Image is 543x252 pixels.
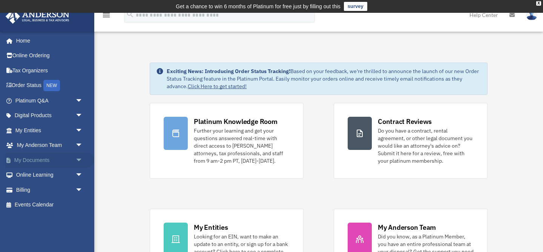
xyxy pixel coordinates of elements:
a: Online Ordering [5,48,94,63]
i: menu [102,11,111,20]
a: Platinum Q&Aarrow_drop_down [5,93,94,108]
div: NEW [43,80,60,91]
a: Contract Reviews Do you have a contract, rental agreement, or other legal document you would like... [334,103,488,179]
div: My Entities [194,223,228,232]
a: Events Calendar [5,197,94,212]
span: arrow_drop_down [75,182,90,198]
div: Based on your feedback, we're thrilled to announce the launch of our new Order Status Tracking fe... [167,67,481,90]
a: Billingarrow_drop_down [5,182,94,197]
div: Platinum Knowledge Room [194,117,278,126]
a: Click Here to get started! [188,83,247,90]
a: survey [344,2,367,11]
span: arrow_drop_down [75,138,90,153]
a: Digital Productsarrow_drop_down [5,108,94,123]
span: arrow_drop_down [75,168,90,183]
strong: Exciting News: Introducing Order Status Tracking! [167,68,290,75]
img: Anderson Advisors Platinum Portal [3,9,72,24]
div: close [536,1,541,6]
div: My Anderson Team [378,223,436,232]
i: search [126,10,134,18]
a: menu [102,13,111,20]
span: arrow_drop_down [75,93,90,108]
span: arrow_drop_down [75,123,90,138]
a: Tax Organizers [5,63,94,78]
div: Do you have a contract, rental agreement, or other legal document you would like an attorney's ad... [378,127,474,165]
a: My Entitiesarrow_drop_down [5,123,94,138]
span: arrow_drop_down [75,153,90,168]
div: Further your learning and get your questions answered real-time with direct access to [PERSON_NAM... [194,127,290,165]
a: Platinum Knowledge Room Further your learning and get your questions answered real-time with dire... [150,103,304,179]
a: Order StatusNEW [5,78,94,93]
div: Get a chance to win 6 months of Platinum for free just by filling out this [176,2,341,11]
img: User Pic [526,9,537,20]
a: Home [5,33,90,48]
span: arrow_drop_down [75,108,90,124]
a: Online Learningarrow_drop_down [5,168,94,183]
a: My Documentsarrow_drop_down [5,153,94,168]
a: My Anderson Teamarrow_drop_down [5,138,94,153]
div: Contract Reviews [378,117,432,126]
